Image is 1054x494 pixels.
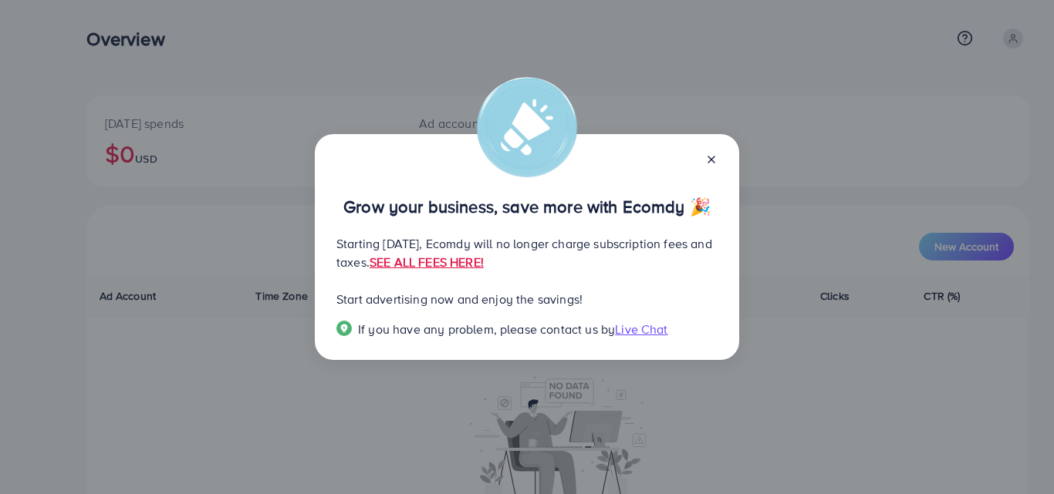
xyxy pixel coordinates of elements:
[336,234,718,271] p: Starting [DATE], Ecomdy will no longer charge subscription fees and taxes.
[336,197,718,216] p: Grow your business, save more with Ecomdy 🎉
[336,290,718,308] p: Start advertising now and enjoy the savings!
[477,77,577,177] img: alert
[615,321,667,338] span: Live Chat
[358,321,615,338] span: If you have any problem, please contact us by
[370,254,484,271] a: SEE ALL FEES HERE!
[336,321,352,336] img: Popup guide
